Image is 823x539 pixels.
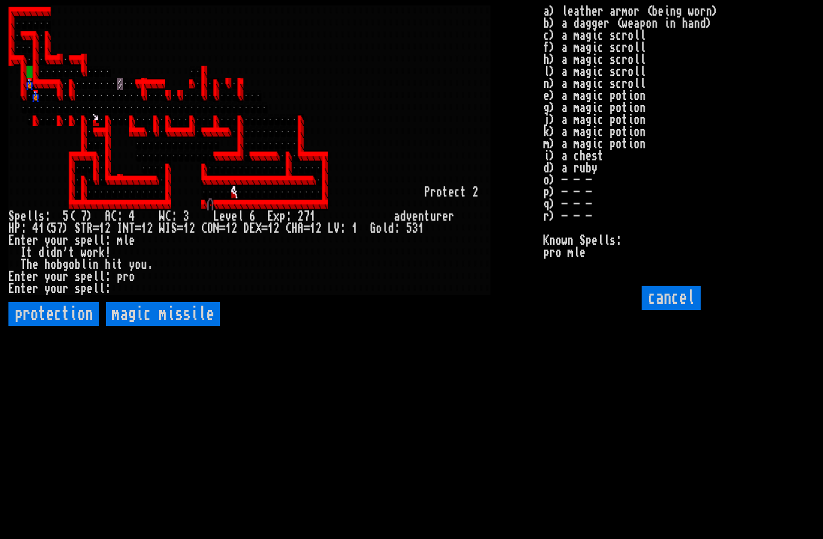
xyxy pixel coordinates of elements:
[334,222,340,235] div: V
[8,271,14,283] div: E
[231,210,237,222] div: e
[81,259,87,271] div: l
[117,210,123,222] div: :
[81,222,87,235] div: T
[45,271,51,283] div: y
[237,210,243,222] div: l
[93,283,99,295] div: l
[57,283,63,295] div: u
[20,259,27,271] div: T
[57,235,63,247] div: u
[33,271,39,283] div: r
[51,222,57,235] div: 5
[135,222,141,235] div: =
[51,235,57,247] div: o
[430,210,436,222] div: u
[436,210,442,222] div: r
[424,186,430,198] div: P
[310,222,316,235] div: 1
[99,271,105,283] div: l
[394,210,400,222] div: a
[75,235,81,247] div: s
[123,222,129,235] div: N
[310,210,316,222] div: 1
[105,283,111,295] div: :
[394,222,400,235] div: :
[123,271,129,283] div: r
[81,271,87,283] div: p
[165,222,171,235] div: I
[117,259,123,271] div: t
[8,302,99,326] input: protection
[14,271,20,283] div: n
[117,271,123,283] div: p
[33,259,39,271] div: e
[406,222,412,235] div: 5
[14,210,20,222] div: p
[33,210,39,222] div: l
[33,235,39,247] div: r
[99,222,105,235] div: 1
[99,283,105,295] div: l
[370,222,376,235] div: G
[189,222,195,235] div: 2
[87,222,93,235] div: R
[460,186,466,198] div: t
[51,259,57,271] div: o
[376,222,382,235] div: o
[81,247,87,259] div: w
[8,235,14,247] div: E
[105,271,111,283] div: :
[213,210,219,222] div: L
[33,283,39,295] div: r
[63,247,69,259] div: '
[141,222,147,235] div: 1
[159,222,165,235] div: W
[243,222,249,235] div: D
[183,222,189,235] div: 1
[106,302,220,326] input: magic missile
[75,259,81,271] div: b
[442,186,448,198] div: t
[412,210,418,222] div: e
[63,283,69,295] div: r
[400,210,406,222] div: d
[340,222,346,235] div: :
[430,186,436,198] div: r
[225,210,231,222] div: v
[249,210,255,222] div: 6
[436,186,442,198] div: o
[298,210,304,222] div: 2
[201,222,207,235] div: C
[129,235,135,247] div: e
[388,222,394,235] div: d
[93,259,99,271] div: n
[304,210,310,222] div: 7
[105,247,111,259] div: !
[45,222,51,235] div: (
[280,210,286,222] div: p
[159,210,165,222] div: W
[147,259,153,271] div: .
[63,235,69,247] div: r
[20,222,27,235] div: :
[27,259,33,271] div: h
[412,222,418,235] div: 3
[129,222,135,235] div: T
[57,271,63,283] div: u
[304,222,310,235] div: =
[8,210,14,222] div: S
[298,222,304,235] div: A
[219,210,225,222] div: e
[45,210,51,222] div: :
[231,222,237,235] div: 2
[87,235,93,247] div: e
[87,247,93,259] div: o
[75,271,81,283] div: s
[454,186,460,198] div: c
[51,247,57,259] div: d
[93,235,99,247] div: l
[406,210,412,222] div: v
[424,210,430,222] div: t
[81,210,87,222] div: 7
